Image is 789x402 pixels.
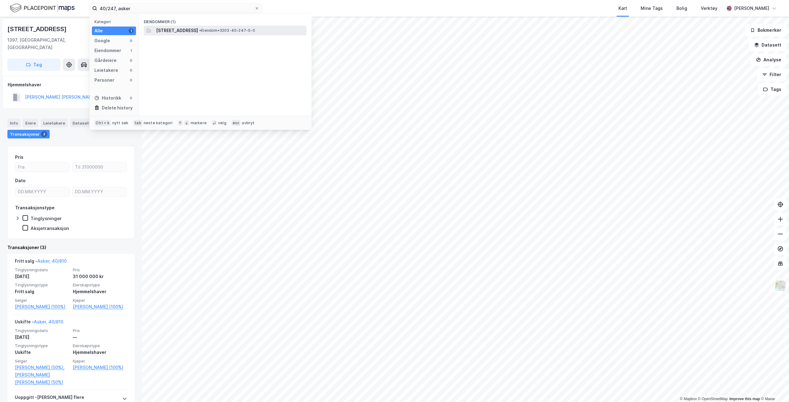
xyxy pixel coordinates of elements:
[218,121,226,125] div: velg
[37,258,67,264] a: Asker, 40/810
[15,343,69,348] span: Tinglysningstype
[698,397,728,401] a: OpenStreetMap
[734,5,769,12] div: [PERSON_NAME]
[139,14,312,26] div: Eiendommer (1)
[73,267,127,273] span: Pris
[15,298,69,303] span: Selger
[758,83,787,96] button: Tags
[31,225,69,231] div: Aksjetransaksjon
[15,257,67,267] div: Fritt salg -
[15,177,26,184] div: Dato
[129,96,134,100] div: 0
[7,24,68,34] div: [STREET_ADDRESS]
[73,288,127,295] div: Hjemmelshaver
[15,364,69,371] a: [PERSON_NAME] (50%),
[129,68,134,73] div: 0
[73,343,127,348] span: Eierskapstype
[94,57,117,64] div: Gårdeiere
[94,76,114,84] div: Personer
[129,38,134,43] div: 0
[73,359,127,364] span: Kjøper
[15,267,69,273] span: Tinglysningsdato
[129,78,134,83] div: 0
[231,120,241,126] div: esc
[73,273,127,280] div: 31 000 000 kr
[15,371,69,386] a: [PERSON_NAME] [PERSON_NAME] (50%)
[7,119,20,127] div: Info
[191,121,207,125] div: markere
[73,298,127,303] span: Kjøper
[41,131,47,137] div: 3
[97,4,254,13] input: Søk på adresse, matrikkel, gårdeiere, leietakere eller personer
[701,5,717,12] div: Verktøy
[94,27,103,35] div: Alle
[34,319,63,324] a: Asker, 40/810
[15,334,69,341] div: [DATE]
[23,119,38,127] div: Eiere
[751,54,787,66] button: Analyse
[8,81,134,88] div: Hjemmelshaver
[112,121,129,125] div: nytt søk
[758,372,789,402] div: Kontrollprogram for chat
[15,318,63,328] div: Uskifte -
[94,120,111,126] div: Ctrl + k
[73,349,127,356] div: Hjemmelshaver
[749,39,787,51] button: Datasett
[680,397,697,401] a: Mapbox
[129,48,134,53] div: 1
[676,5,687,12] div: Bolig
[15,162,69,172] input: Fra
[73,328,127,333] span: Pris
[641,5,663,12] div: Mine Tags
[15,204,55,211] div: Transaksjonstype
[15,282,69,288] span: Tinglysningstype
[94,47,121,54] div: Eiendommer
[199,28,201,33] span: •
[618,5,627,12] div: Kart
[72,162,126,172] input: Til 31000000
[758,372,789,402] iframe: Chat Widget
[15,288,69,295] div: Fritt salg
[144,121,173,125] div: neste kategori
[199,28,255,33] span: Eiendom • 3203-40-247-0-0
[15,273,69,280] div: [DATE]
[73,364,127,371] a: [PERSON_NAME] (100%)
[15,187,69,196] input: DD.MM.YYYY
[775,280,786,292] img: Z
[156,27,198,34] span: [STREET_ADDRESS]
[94,19,136,24] div: Kategori
[41,119,68,127] div: Leietakere
[73,282,127,288] span: Eierskapstype
[729,397,760,401] a: Improve this map
[94,67,118,74] div: Leietakere
[15,359,69,364] span: Selger
[15,349,69,356] div: Uskifte
[129,58,134,63] div: 0
[15,303,69,310] a: [PERSON_NAME] (100%)
[15,154,23,161] div: Pris
[31,215,62,221] div: Tinglysninger
[7,59,60,71] button: Tag
[757,68,787,81] button: Filter
[15,328,69,333] span: Tinglysningsdato
[10,3,75,14] img: logo.f888ab2527a4732fd821a326f86c7f29.svg
[73,334,127,341] div: —
[745,24,787,36] button: Bokmerker
[72,187,126,196] input: DD.MM.YYYY
[94,37,110,44] div: Google
[70,119,93,127] div: Datasett
[7,244,134,251] div: Transaksjoner (3)
[129,28,134,33] div: 1
[73,303,127,310] a: [PERSON_NAME] (100%)
[133,120,143,126] div: tab
[94,94,121,102] div: Historikk
[242,121,254,125] div: avbryt
[102,104,133,112] div: Delete history
[7,130,50,138] div: Transaksjoner
[7,36,106,51] div: 1397, [GEOGRAPHIC_DATA], [GEOGRAPHIC_DATA]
